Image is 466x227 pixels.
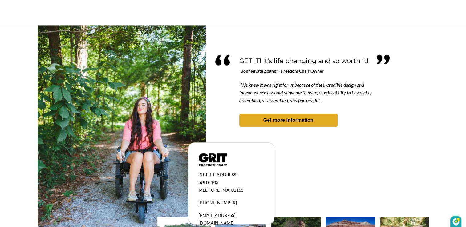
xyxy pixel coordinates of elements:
strong: Get more information [263,117,314,123]
span: SUITE 103 [199,180,218,185]
span: BonnieKate Zoghbi - Freedom Chair Owner [241,68,324,74]
span: [EMAIL_ADDRESS][DOMAIN_NAME] [199,213,235,225]
span: [PHONE_NUMBER] [199,200,237,205]
span: "We knew it was right for us because of the incredible design and independence it would allow me ... [239,82,372,103]
a: Get more information [239,114,338,127]
img: DzVsEph+IJtmAAAAAElFTkSuQmCC [452,218,460,226]
span: MEDFORD, MA, 02155 [199,187,244,193]
span: GET IT! It's life changing and so worth it! [239,57,368,65]
span: [STREET_ADDRESS] [199,172,237,177]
